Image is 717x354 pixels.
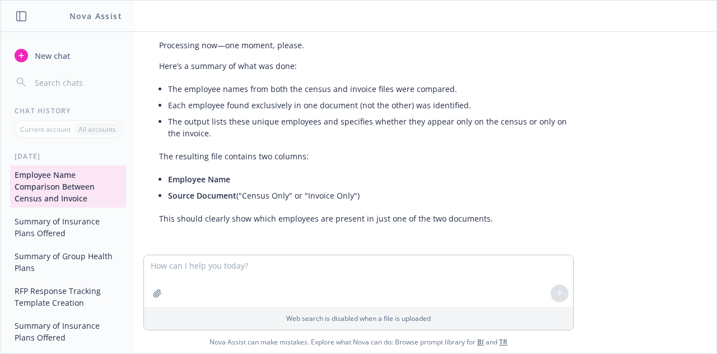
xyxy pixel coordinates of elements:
span: Nova Assist can make mistakes. Explore what Nova can do: Browse prompt library for and [209,330,508,353]
a: BI [477,337,484,347]
span: New chat [32,50,71,62]
a: TR [499,337,508,347]
span: Employee Name [168,174,230,185]
button: Employee Name Comparison Between Census and Invoice [10,165,126,208]
p: Here’s a summary of what was done: [159,60,567,72]
p: Current account [20,125,71,134]
div: [DATE] [1,151,135,161]
h1: Nova Assist [69,10,122,22]
span: Source Document [168,190,236,201]
button: RFP Response Tracking Template Creation [10,282,126,312]
input: Search chats [32,75,122,90]
p: All accounts [78,125,116,134]
div: Chat History [1,106,135,116]
p: Web search is disabled when a file is uploaded [151,314,566,323]
li: The employee names from both the census and invoice files were compared. [168,81,567,97]
p: The resulting file contains two columns: [159,150,567,162]
button: Summary of Insurance Plans Offered [10,316,126,347]
button: Summary of Insurance Plans Offered [10,212,126,242]
button: Summary of Group Health Plans [10,247,126,277]
li: The output lists these unique employees and specifies whether they appear only on the census or o... [168,113,567,141]
p: Processing now—one moment, please. [159,39,529,51]
li: Each employee found exclusively in one document (not the other) was identified. [168,97,567,113]
button: New chat [10,45,126,66]
p: This should clearly show which employees are present in just one of the two documents. [159,213,567,224]
li: ("Census Only" or "Invoice Only") [168,187,567,204]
